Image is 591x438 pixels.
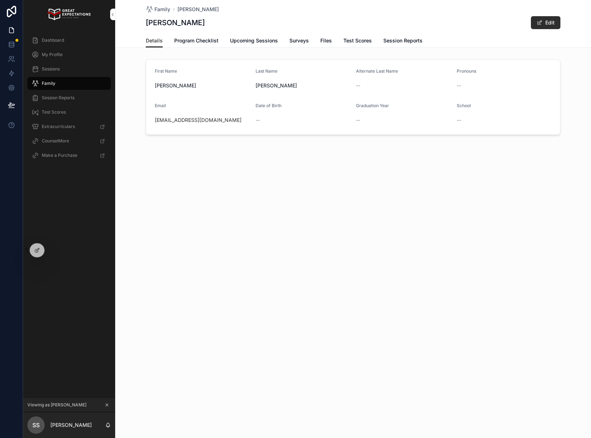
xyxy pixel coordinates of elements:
a: Upcoming Sessions [230,34,278,49]
span: Pronouns [457,68,476,74]
span: Details [146,37,163,44]
a: CounselMore [27,134,111,147]
span: [PERSON_NAME] [256,82,351,89]
span: Test Scores [42,109,66,115]
span: Viewing as [PERSON_NAME] [27,402,86,408]
a: Program Checklist [174,34,218,49]
span: Email [155,103,166,108]
span: Test Scores [343,37,372,44]
a: Sessions [27,63,111,76]
a: Details [146,34,163,48]
span: My Profile [42,52,63,58]
span: -- [356,82,360,89]
span: Session Reports [42,95,75,101]
span: Program Checklist [174,37,218,44]
a: Surveys [289,34,309,49]
span: Family [154,6,170,13]
a: Test Scores [343,34,372,49]
span: -- [457,82,461,89]
span: Alternate Last Name [356,68,398,74]
a: Test Scores [27,106,111,119]
span: Sessions [42,66,60,72]
h1: [PERSON_NAME] [146,18,205,28]
a: [EMAIL_ADDRESS][DOMAIN_NAME] [155,117,242,124]
span: -- [256,117,260,124]
span: Upcoming Sessions [230,37,278,44]
span: Extracurriculars [42,124,75,129]
a: Dashboard [27,34,111,47]
span: Make a Purchase [42,152,77,158]
span: -- [457,117,461,124]
a: Extracurriculars [27,120,111,133]
span: Session Reports [383,37,423,44]
a: [PERSON_NAME] [177,6,219,13]
span: Graduation Year [356,103,389,108]
span: SS [32,421,40,429]
a: Session Reports [383,34,423,49]
div: scrollable content [23,29,115,171]
span: Files [320,37,332,44]
a: My Profile [27,48,111,61]
a: Files [320,34,332,49]
a: Family [27,77,111,90]
span: CounselMore [42,138,69,144]
button: Edit [531,16,560,29]
span: [PERSON_NAME] [155,82,250,89]
a: Family [146,6,170,13]
span: -- [356,117,360,124]
a: Session Reports [27,91,111,104]
span: Surveys [289,37,309,44]
img: App logo [48,9,90,20]
span: School [457,103,471,108]
span: Dashboard [42,37,64,43]
span: Date of Birth [256,103,281,108]
a: Make a Purchase [27,149,111,162]
span: Family [42,81,55,86]
span: Last Name [256,68,278,74]
span: First Name [155,68,177,74]
p: [PERSON_NAME] [50,421,92,429]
